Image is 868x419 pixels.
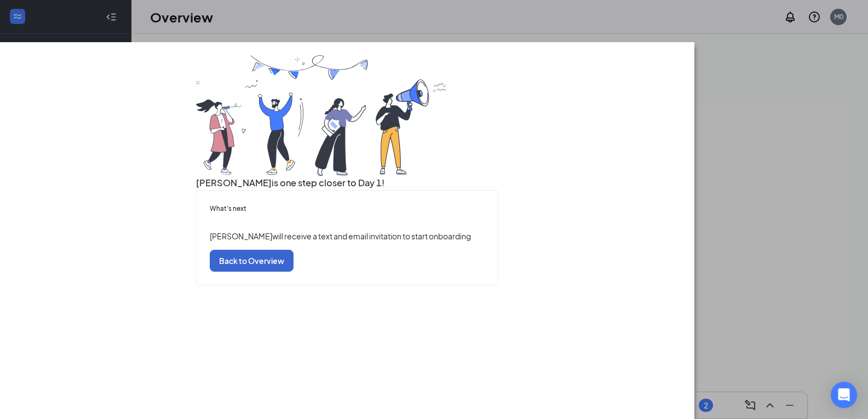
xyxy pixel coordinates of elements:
[831,382,857,408] div: Open Intercom Messenger
[196,176,498,190] h3: [PERSON_NAME] is one step closer to Day 1!
[196,55,448,176] img: you are all set
[210,203,485,213] h5: What’s next
[210,229,485,242] p: [PERSON_NAME] will receive a text and email invitation to start onboarding
[210,249,294,271] button: Back to Overview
